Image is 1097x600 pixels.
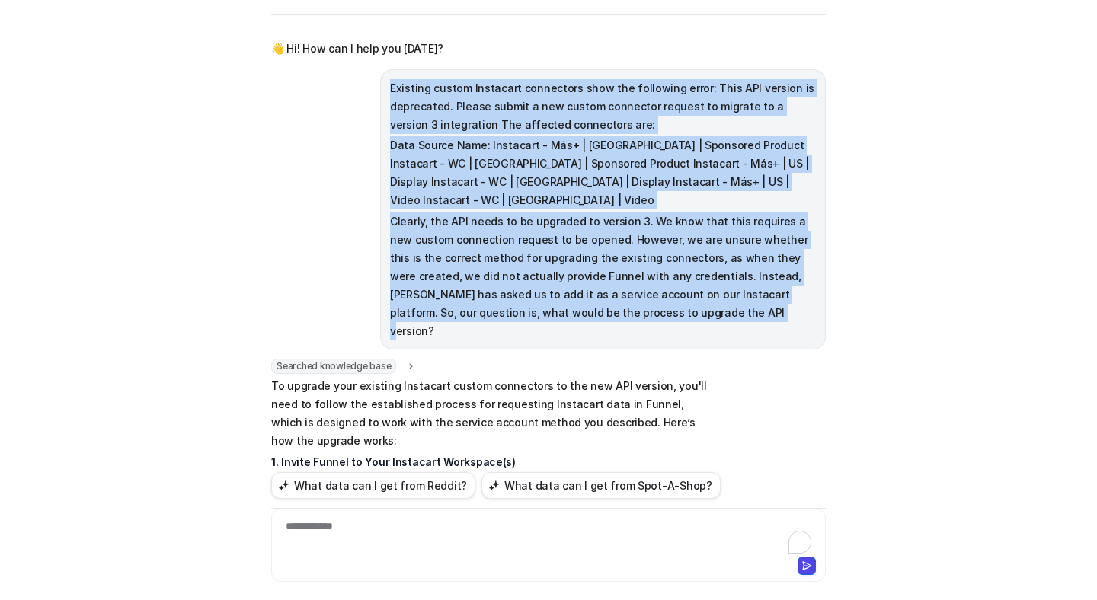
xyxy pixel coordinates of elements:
p: 👋 Hi! How can I help you [DATE]? [271,40,443,58]
p: To upgrade your existing Instacart custom connectors to the new API version, you'll need to follo... [271,377,717,450]
span: Searched knowledge base [271,359,396,374]
p: Clearly, the API needs to be upgraded to version 3. We know that this requires a new custom conne... [390,212,816,340]
strong: 1. Invite Funnel to Your Instacart Workspace(s) [271,455,516,468]
p: Existing custom Instacart connectors show the following error: This API version is deprecated. Pl... [390,79,816,134]
button: What data can I get from Reddit? [271,472,475,499]
div: To enrich screen reader interactions, please activate Accessibility in Grammarly extension settings [275,519,822,554]
button: What data can I get from Spot-A-Shop? [481,472,721,499]
p: Data Source Name: Instacart - Más+ | [GEOGRAPHIC_DATA] | Sponsored Product Instacart - WC | [GEOG... [390,136,816,209]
